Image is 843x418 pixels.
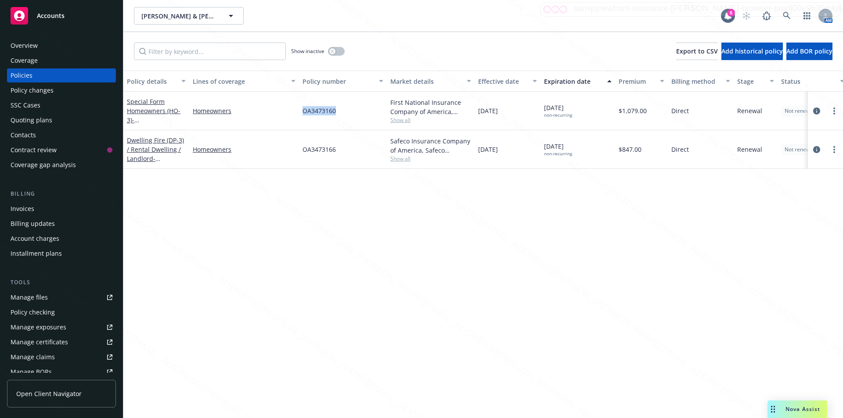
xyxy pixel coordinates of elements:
[299,71,387,92] button: Policy number
[390,136,471,155] div: Safeco Insurance Company of America, Safeco Insurance (Liberty Mutual)
[734,71,778,92] button: Stage
[785,146,818,154] span: Not renewing
[11,54,38,68] div: Coverage
[7,365,116,379] a: Manage BORs
[37,12,65,19] span: Accounts
[7,83,116,97] a: Policy changes
[7,335,116,349] a: Manage certificates
[387,71,475,92] button: Market details
[7,68,116,82] a: Policies
[390,77,461,86] div: Market details
[11,83,54,97] div: Policy changes
[619,106,647,115] span: $1,079.00
[7,158,116,172] a: Coverage gap analysis
[193,77,286,86] div: Lines of coverage
[767,400,827,418] button: Nova Assist
[738,7,755,25] a: Start snowing
[11,158,76,172] div: Coverage gap analysis
[134,43,286,60] input: Filter by keyword...
[540,71,615,92] button: Expiration date
[11,365,52,379] div: Manage BORs
[798,7,816,25] a: Switch app
[127,77,176,86] div: Policy details
[478,77,527,86] div: Effective date
[767,400,778,418] div: Drag to move
[671,145,689,154] span: Direct
[7,202,116,216] a: Invoices
[11,128,36,142] div: Contacts
[11,350,55,364] div: Manage claims
[11,335,68,349] div: Manage certificates
[7,39,116,53] a: Overview
[737,106,762,115] span: Renewal
[189,71,299,92] button: Lines of coverage
[11,202,34,216] div: Invoices
[193,145,295,154] a: Homeowners
[544,142,572,157] span: [DATE]
[737,77,764,86] div: Stage
[544,151,572,157] div: non-recurring
[7,350,116,364] a: Manage claims
[811,106,822,116] a: circleInformation
[7,290,116,304] a: Manage files
[7,320,116,334] a: Manage exposures
[478,106,498,115] span: [DATE]
[11,143,57,157] div: Contract review
[676,47,718,55] span: Export to CSV
[786,47,832,55] span: Add BOR policy
[781,77,835,86] div: Status
[303,106,336,115] span: OA3473160
[676,43,718,60] button: Export to CSV
[127,154,183,172] span: - [STREET_ADDRESS]
[7,54,116,68] a: Coverage
[619,145,641,154] span: $847.00
[303,145,336,154] span: OA3473166
[544,77,602,86] div: Expiration date
[475,71,540,92] button: Effective date
[390,98,471,116] div: First National Insurance Company of America, Safeco Insurance (Liberty Mutual)
[127,136,184,172] a: Dwelling Fire (DP-3) / Rental Dwelling / Landlord
[11,217,55,231] div: Billing updates
[11,320,66,334] div: Manage exposures
[123,71,189,92] button: Policy details
[7,4,116,28] a: Accounts
[478,145,498,154] span: [DATE]
[785,107,818,115] span: Not renewing
[11,39,38,53] div: Overview
[785,405,820,413] span: Nova Assist
[7,128,116,142] a: Contacts
[134,7,244,25] button: [PERSON_NAME] & [PERSON_NAME]
[544,103,572,118] span: [DATE]
[619,77,655,86] div: Premium
[671,77,721,86] div: Billing method
[11,305,55,319] div: Policy checking
[11,232,59,246] div: Account charges
[7,113,116,127] a: Quoting plans
[7,278,116,287] div: Tools
[193,106,295,115] a: Homeowners
[778,7,796,25] a: Search
[737,145,762,154] span: Renewal
[127,97,183,133] a: Special Form Homeowners (HO-3)
[11,113,52,127] div: Quoting plans
[16,389,82,398] span: Open Client Navigator
[291,47,324,55] span: Show inactive
[721,43,783,60] button: Add historical policy
[390,116,471,124] span: Show all
[786,43,832,60] button: Add BOR policy
[811,144,822,155] a: circleInformation
[829,144,839,155] a: more
[829,106,839,116] a: more
[303,77,374,86] div: Policy number
[11,247,62,261] div: Installment plans
[7,189,116,198] div: Billing
[7,217,116,231] a: Billing updates
[7,232,116,246] a: Account charges
[615,71,668,92] button: Premium
[721,47,783,55] span: Add historical policy
[727,9,735,17] div: 6
[671,106,689,115] span: Direct
[758,7,775,25] a: Report a Bug
[668,71,734,92] button: Billing method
